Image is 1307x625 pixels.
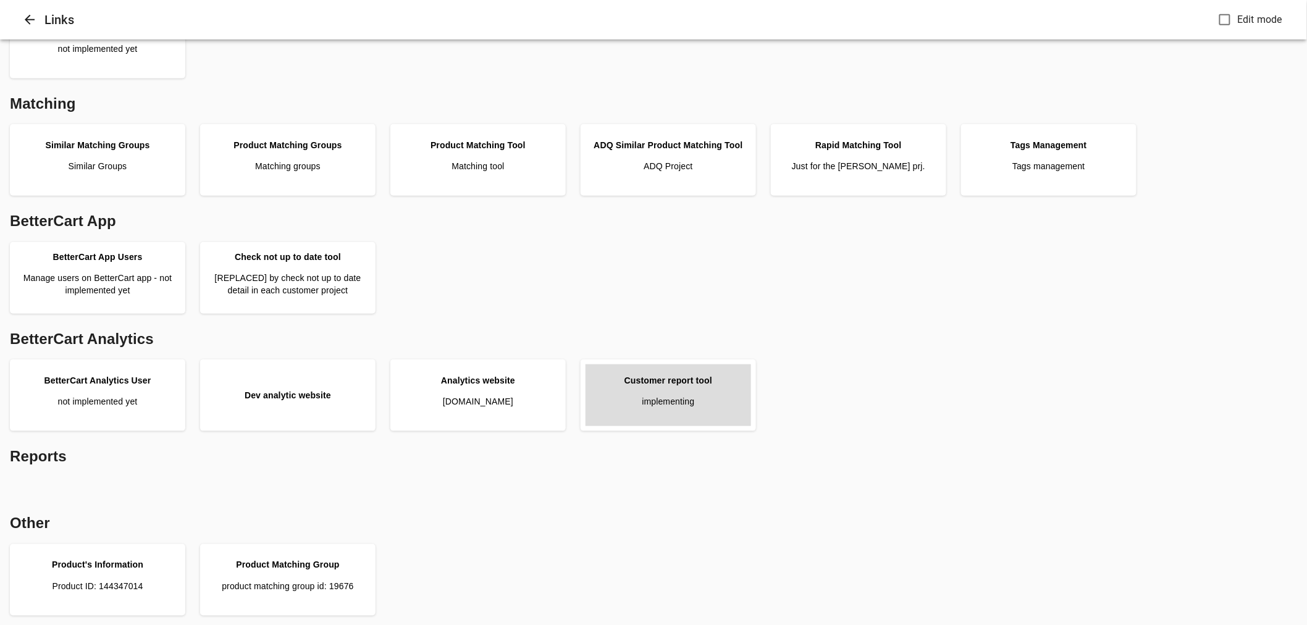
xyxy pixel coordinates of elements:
[52,580,143,592] p: Product ID: 144347014
[245,389,331,401] div: Dev analytic website
[44,374,151,387] div: BetterCart Analytics User
[45,139,149,151] div: Similar Matching Groups
[53,251,143,263] div: BetterCart App Users
[776,129,941,191] a: Rapid Matching ToolJust for the [PERSON_NAME] prj.
[792,160,925,172] p: Just for the [PERSON_NAME] prj.
[5,206,1302,237] div: BetterCart App
[58,395,138,408] p: not implemented yet
[586,364,751,426] a: Customer report toolimplementing
[44,10,1214,30] h6: Links
[15,129,180,191] a: Similar Matching GroupsSimilar Groups
[594,139,742,151] div: ADQ Similar Product Matching Tool
[1011,139,1086,151] div: Tags Management
[5,88,1302,119] div: Matching
[815,139,901,151] div: Rapid Matching Tool
[15,247,180,309] a: BetterCart App UsersManage users on BetterCart app - not implemented yet
[236,558,339,571] div: Product Matching Group
[5,441,1302,472] div: Reports
[205,272,371,296] p: [REPLACED] by check not up to date detail in each customer project
[15,12,180,73] a: Validation & Cleaning Dashboardnot implemented yet
[205,549,371,611] a: Product Matching Groupproduct matching group id: 19676
[5,324,1302,354] div: BetterCart Analytics
[624,374,712,387] div: Customer report tool
[58,43,138,55] p: not implemented yet
[1238,12,1282,27] span: Edit mode
[255,160,321,172] p: Matching groups
[644,160,692,172] p: ADQ Project
[966,129,1132,191] a: Tags ManagementTags management
[395,364,561,426] a: Analytics website[DOMAIN_NAME]
[5,508,1302,539] div: Other
[15,364,180,426] a: BetterCart Analytics Usernot implemented yet
[205,129,371,191] a: Product Matching GroupsMatching groups
[205,247,371,309] a: Check not up to date tool[REPLACED] by check not up to date detail in each customer project
[586,129,751,191] a: ADQ Similar Product Matching ToolADQ Project
[205,364,371,426] a: Dev analytic website
[15,272,180,296] p: Manage users on BetterCart app - not implemented yet
[52,558,143,571] div: Product's Information
[642,395,694,408] p: implementing
[69,160,127,172] p: Similar Groups
[443,395,513,408] p: [DOMAIN_NAME]
[395,129,561,191] a: Product Matching ToolMatching tool
[235,251,341,263] div: Check not up to date tool
[431,139,526,151] div: Product Matching Tool
[233,139,342,151] div: Product Matching Groups
[15,549,180,611] a: Product's InformationProduct ID: 144347014
[15,5,44,35] button: Close
[1012,160,1085,172] p: Tags management
[452,160,504,172] p: Matching tool
[441,374,515,387] div: Analytics website
[222,580,353,592] p: product matching group id: 19676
